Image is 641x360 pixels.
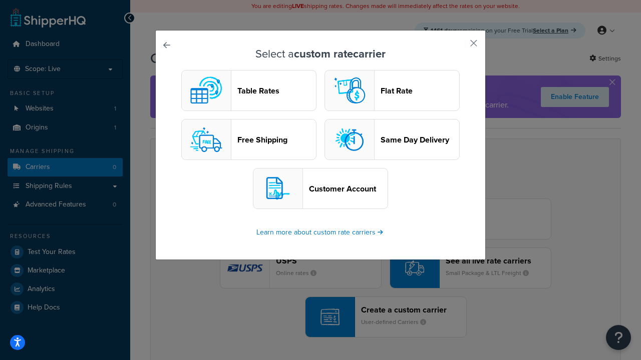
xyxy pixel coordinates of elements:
button: customerAccount logoCustomer Account [253,168,388,209]
h3: Select a [181,48,460,60]
header: Same Day Delivery [381,135,459,144]
a: Learn more about custom rate carriers [256,227,385,237]
strong: custom rate carrier [294,45,386,62]
button: sameday logoSame Day Delivery [325,119,460,160]
header: Table Rates [237,86,316,95]
button: free logoFree Shipping [181,119,316,160]
header: Customer Account [309,184,388,193]
header: Free Shipping [237,135,316,144]
button: custom logoTable Rates [181,70,316,111]
img: custom logo [186,70,226,110]
img: free logo [186,119,226,159]
img: sameday logo [330,119,370,159]
img: flat logo [330,70,370,110]
img: customerAccount logo [258,168,298,208]
header: Flat Rate [381,86,459,95]
button: flat logoFlat Rate [325,70,460,111]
